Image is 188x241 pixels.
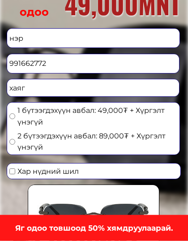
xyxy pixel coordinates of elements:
[7,54,179,73] input: утас
[7,29,179,47] input: нэр
[7,79,179,96] input: хаяг
[17,130,177,153] span: 2 бүтээгдэхүүн авбал: 89,000₮ + Хүргэлт үнэгүй
[17,105,177,128] span: 1 бүтээгдэхүүн авбал: 49,000₮ + Хүргэлт үнэгүй
[17,166,79,177] span: Хар нүдний шил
